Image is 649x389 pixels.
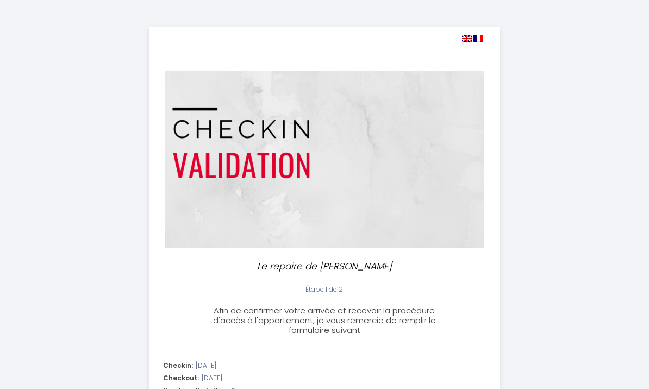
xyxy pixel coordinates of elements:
span: Checkout: [163,373,199,384]
p: Le repaire de [PERSON_NAME] [215,259,434,274]
span: [DATE] [202,373,222,384]
span: [DATE] [196,361,216,371]
img: en.png [462,35,472,42]
span: Afin de confirmer votre arrivée et recevoir la procédure d'accès à l'appartement, je vous remerci... [213,305,436,336]
span: Checkin: [163,361,193,371]
img: fr.png [473,35,483,42]
span: Étape 1 de 2 [305,285,343,294]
